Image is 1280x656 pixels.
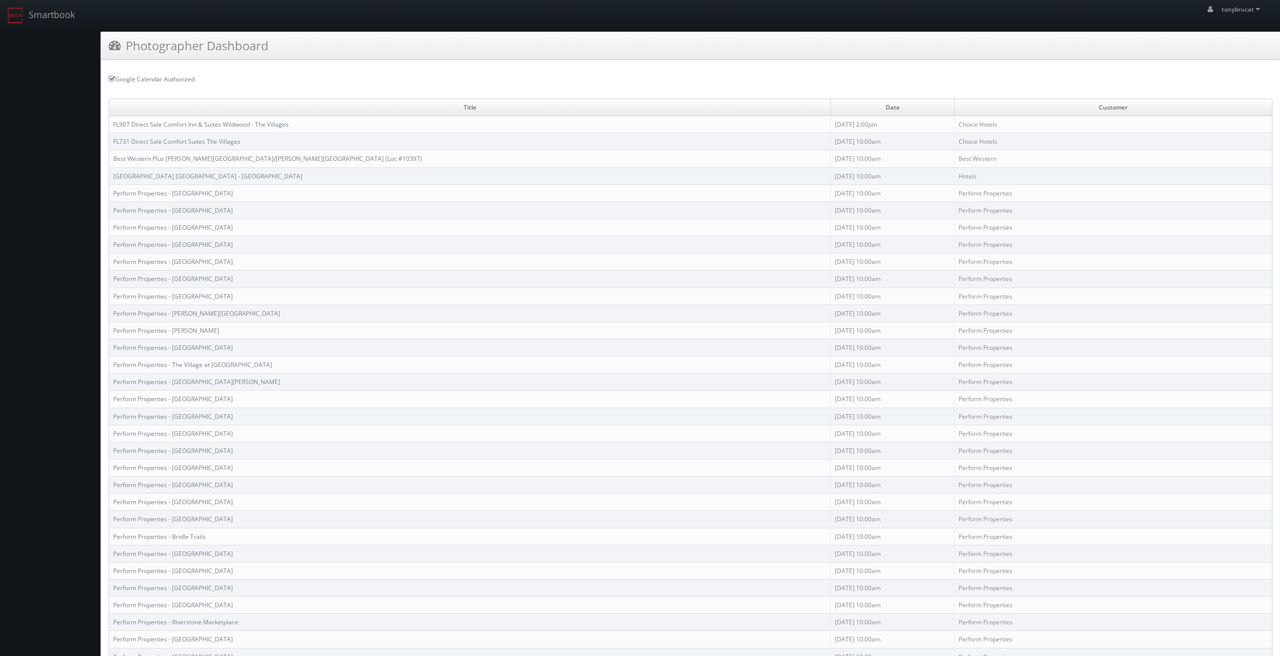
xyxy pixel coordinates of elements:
td: [DATE] 10:00am [831,494,955,511]
a: FL731 Direct Sale Comfort Suites The Villages [113,137,240,146]
td: [DATE] 10:00am [831,288,955,305]
td: Hotels [955,167,1272,184]
td: Perform Properties [955,202,1272,219]
td: [DATE] 10:00am [831,270,955,288]
td: Perform Properties [955,305,1272,322]
a: Perform Properties - [GEOGRAPHIC_DATA][PERSON_NAME] [113,378,280,386]
td: [DATE] 10:00am [831,459,955,476]
td: Perform Properties [955,339,1272,356]
td: [DATE] 10:00am [831,236,955,253]
td: Perform Properties [955,442,1272,459]
a: Perform Properties - [GEOGRAPHIC_DATA] [113,549,233,558]
td: Perform Properties [955,562,1272,579]
a: Perform Properties - [GEOGRAPHIC_DATA] [113,343,233,352]
td: [DATE] 10:00am [831,339,955,356]
a: Best Western Plus [PERSON_NAME][GEOGRAPHIC_DATA]/[PERSON_NAME][GEOGRAPHIC_DATA] (Loc #10397) [113,154,422,163]
a: Perform Properties - [GEOGRAPHIC_DATA] [113,257,233,266]
td: [DATE] 10:00am [831,150,955,167]
td: Perform Properties [955,219,1272,236]
a: Perform Properties - [GEOGRAPHIC_DATA] [113,584,233,592]
td: Perform Properties [955,391,1272,408]
td: Perform Properties [955,631,1272,648]
td: Perform Properties [955,373,1272,391]
td: Perform Properties [955,528,1272,545]
td: Perform Properties [955,459,1272,476]
td: [DATE] 10:00am [831,408,955,425]
td: [DATE] 10:00am [831,202,955,219]
td: Perform Properties [955,494,1272,511]
td: Date [831,99,955,116]
td: Perform Properties [955,425,1272,442]
a: [GEOGRAPHIC_DATA] [GEOGRAPHIC_DATA] - [GEOGRAPHIC_DATA] [113,172,302,180]
td: [DATE] 10:00am [831,545,955,562]
td: [DATE] 10:00am [831,133,955,150]
td: Perform Properties [955,579,1272,596]
td: [DATE] 10:00am [831,425,955,442]
img: smartbook-logo.png [8,8,24,24]
td: Perform Properties [955,597,1272,614]
td: Perform Properties [955,322,1272,339]
a: Perform Properties - Bridle Trails [113,532,206,541]
td: [DATE] 10:00am [831,579,955,596]
td: Perform Properties [955,184,1272,202]
td: Perform Properties [955,253,1272,270]
td: [DATE] 10:00am [831,562,955,579]
td: [DATE] 10:00am [831,511,955,528]
a: Perform Properties - The Village at [GEOGRAPHIC_DATA] [113,360,272,369]
a: Perform Properties - [GEOGRAPHIC_DATA] [113,635,233,643]
td: [DATE] 10:00am [831,184,955,202]
a: Perform Properties - [PERSON_NAME] [113,326,219,335]
td: [DATE] 10:00am [831,614,955,631]
div: Google Calendar Authorized [109,75,1272,83]
td: [DATE] 2:00pm [831,116,955,133]
a: Perform Properties - [GEOGRAPHIC_DATA] [113,601,233,609]
td: Choice Hotels [955,133,1272,150]
td: [DATE] 10:00am [831,356,955,373]
td: Choice Hotels [955,116,1272,133]
span: tonybrucat [1222,5,1263,14]
td: Perform Properties [955,288,1272,305]
a: Perform Properties - [GEOGRAPHIC_DATA] [113,446,233,455]
td: [DATE] 10:00am [831,373,955,391]
td: [DATE] 10:00am [831,631,955,648]
td: [DATE] 10:00am [831,597,955,614]
td: [DATE] 10:00am [831,253,955,270]
a: Perform Properties - [GEOGRAPHIC_DATA] [113,515,233,523]
td: Perform Properties [955,477,1272,494]
td: [DATE] 10:00am [831,442,955,459]
a: Perform Properties - Riverstone Marketplace [113,618,238,626]
td: [DATE] 10:00am [831,219,955,236]
td: [DATE] 10:00am [831,528,955,545]
a: Perform Properties - [GEOGRAPHIC_DATA] [113,223,233,232]
td: Perform Properties [955,511,1272,528]
a: Perform Properties - [GEOGRAPHIC_DATA] [113,412,233,421]
a: Perform Properties - [GEOGRAPHIC_DATA] [113,463,233,472]
a: Perform Properties - [GEOGRAPHIC_DATA] [113,274,233,283]
a: Perform Properties - [GEOGRAPHIC_DATA] [113,395,233,403]
a: Perform Properties - [GEOGRAPHIC_DATA] [113,481,233,489]
a: Perform Properties - [GEOGRAPHIC_DATA] [113,206,233,215]
td: Perform Properties [955,614,1272,631]
a: Perform Properties - [PERSON_NAME][GEOGRAPHIC_DATA] [113,309,280,318]
td: Perform Properties [955,356,1272,373]
a: FL907 Direct Sale Comfort Inn & Suites Wildwood - The Villages [113,120,289,129]
a: Perform Properties - [GEOGRAPHIC_DATA] [113,240,233,249]
a: Perform Properties - [GEOGRAPHIC_DATA] [113,429,233,438]
td: [DATE] 10:00am [831,477,955,494]
td: Perform Properties [955,270,1272,288]
td: Best Western [955,150,1272,167]
td: [DATE] 10:00am [831,322,955,339]
a: Perform Properties - [GEOGRAPHIC_DATA] [113,567,233,575]
a: Perform Properties - [GEOGRAPHIC_DATA] [113,189,233,198]
td: Perform Properties [955,545,1272,562]
td: Perform Properties [955,408,1272,425]
td: Title [109,99,831,116]
td: Perform Properties [955,236,1272,253]
td: Customer [955,99,1272,116]
td: [DATE] 10:00am [831,305,955,322]
h3: Photographer Dashboard [109,37,269,54]
td: [DATE] 10:00am [831,167,955,184]
a: Perform Properties - [GEOGRAPHIC_DATA] [113,498,233,506]
td: [DATE] 10:00am [831,391,955,408]
a: Perform Properties - [GEOGRAPHIC_DATA] [113,292,233,301]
